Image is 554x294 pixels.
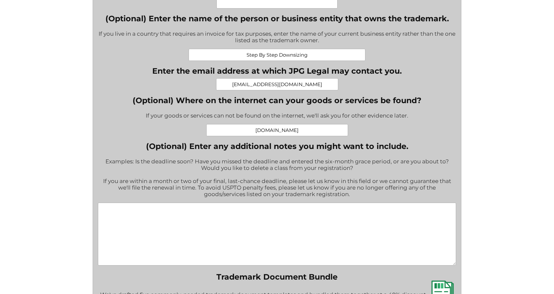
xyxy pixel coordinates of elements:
label: Enter the email address at which JPG Legal may contact you. [152,66,402,76]
div: Examples: Is the deadline soon? Have you missed the deadline and entered the six-month grace peri... [98,154,456,203]
div: If your goods or services can not be found on the internet, we'll ask you for other evidence later. [133,108,421,124]
legend: Trademark Document Bundle [216,272,338,282]
label: (Optional) Enter any additional notes you might want to include. [98,141,456,151]
label: (Optional) Where on the internet can your goods or services be found? [133,96,421,105]
label: (Optional) Enter the name of the person or business entity that owns the trademark. [98,14,456,23]
div: If you live in a country that requires an invoice for tax purposes, enter the name of your curren... [98,26,456,49]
